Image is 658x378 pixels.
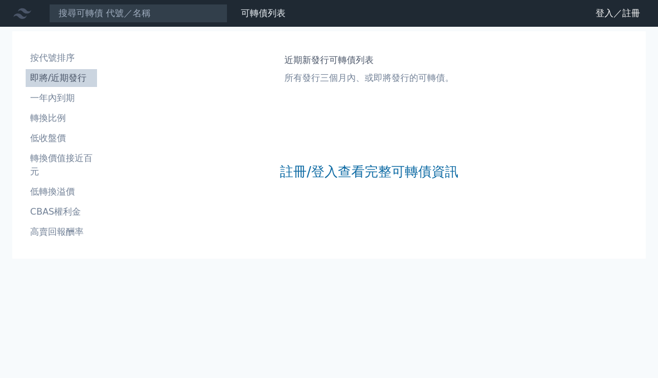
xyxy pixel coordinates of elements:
[26,152,97,178] li: 轉換價值接近百元
[284,71,454,85] p: 所有發行三個月內、或即將發行的可轉債。
[26,183,97,201] a: 低轉換溢價
[26,185,97,198] li: 低轉換溢價
[280,163,458,181] a: 註冊/登入查看完整可轉債資訊
[26,205,97,219] li: CBAS權利金
[26,203,97,221] a: CBAS權利金
[26,109,97,127] a: 轉換比例
[26,71,97,85] li: 即將/近期發行
[26,129,97,147] a: 低收盤價
[26,149,97,181] a: 轉換價值接近百元
[587,4,649,22] a: 登入／註冊
[241,8,286,18] a: 可轉債列表
[26,49,97,67] a: 按代號排序
[26,69,97,87] a: 即將/近期發行
[26,112,97,125] li: 轉換比例
[26,132,97,145] li: 低收盤價
[26,89,97,107] a: 一年內到期
[26,223,97,241] a: 高賣回報酬率
[26,51,97,65] li: 按代號排序
[26,225,97,239] li: 高賣回報酬率
[26,91,97,105] li: 一年內到期
[284,54,454,67] h1: 近期新發行可轉債列表
[49,4,228,23] input: 搜尋可轉債 代號／名稱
